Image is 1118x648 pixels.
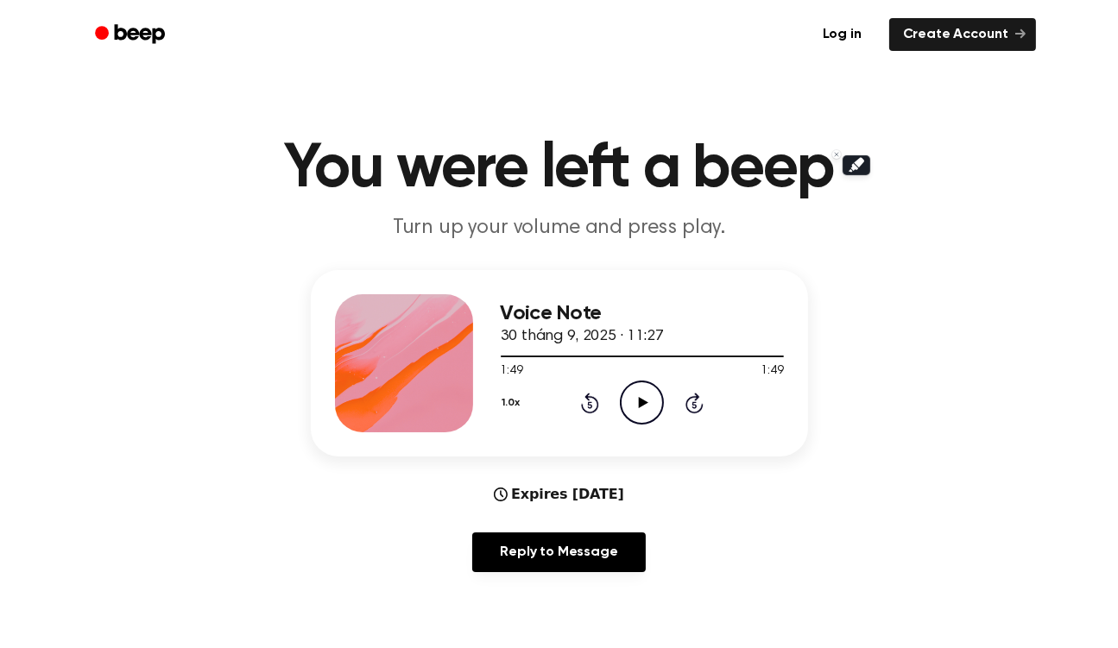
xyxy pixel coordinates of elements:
[501,329,664,344] span: 30 tháng 9, 2025 · 11:27
[228,214,891,242] p: Turn up your volume and press play.
[494,484,624,505] div: Expires [DATE]
[472,532,645,572] a: Reply to Message
[501,362,523,381] span: 1:49
[501,302,784,325] h3: Voice Note
[83,18,180,52] a: Beep
[805,15,879,54] a: Log in
[889,18,1036,51] a: Create Account
[501,388,527,418] button: 1.0x
[761,362,783,381] span: 1:49
[117,138,1001,200] h1: You were left a beep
